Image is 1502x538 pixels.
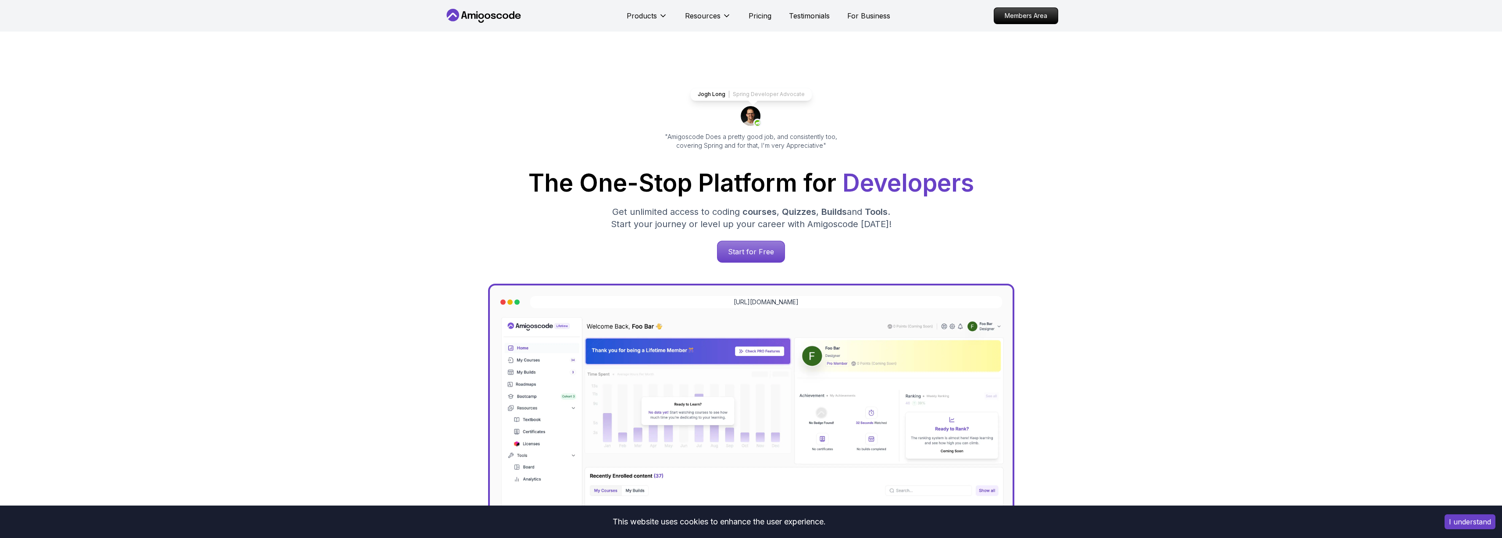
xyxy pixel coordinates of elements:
[782,207,816,217] span: Quizzes
[734,298,799,306] a: [URL][DOMAIN_NAME]
[685,11,721,21] p: Resources
[717,241,785,263] a: Start for Free
[789,11,830,21] a: Testimonials
[994,8,1058,24] p: Members Area
[847,11,890,21] a: For Business
[627,11,657,21] p: Products
[653,132,849,150] p: "Amigoscode Does a pretty good job, and consistently too, covering Spring and for that, I'm very ...
[749,11,771,21] a: Pricing
[1445,514,1495,529] button: Accept cookies
[604,206,899,230] p: Get unlimited access to coding , , and . Start your journey or level up your career with Amigosco...
[842,168,974,197] span: Developers
[627,11,667,28] button: Products
[717,241,785,262] p: Start for Free
[865,207,888,217] span: Tools
[741,106,762,127] img: josh long
[698,91,725,98] p: Jogh Long
[685,11,731,28] button: Resources
[7,512,1431,531] div: This website uses cookies to enhance the user experience.
[994,7,1058,24] a: Members Area
[742,207,777,217] span: courses
[821,207,847,217] span: Builds
[451,171,1051,195] h1: The One-Stop Platform for
[733,91,805,98] p: Spring Developer Advocate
